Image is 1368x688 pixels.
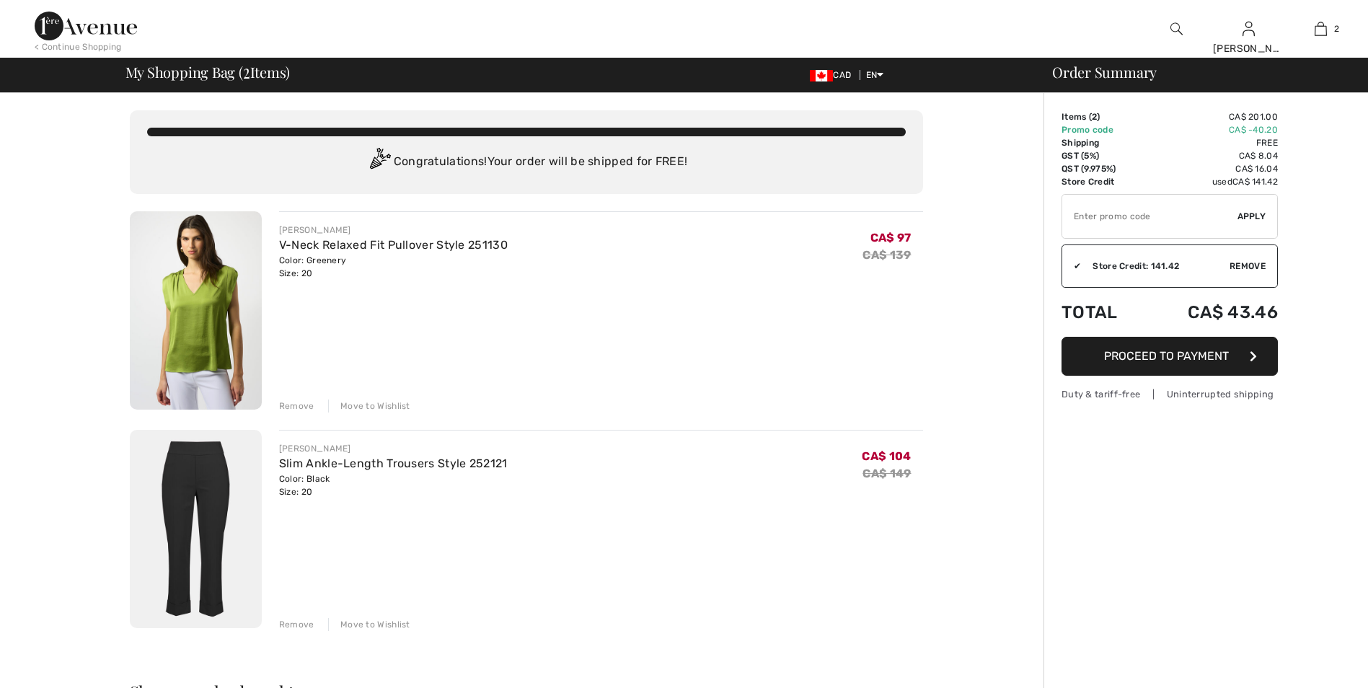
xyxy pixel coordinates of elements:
[130,211,262,410] img: V-Neck Relaxed Fit Pullover Style 251130
[1035,65,1359,79] div: Order Summary
[328,618,410,631] div: Move to Wishlist
[1062,387,1278,401] div: Duty & tariff-free | Uninterrupted shipping
[1062,123,1144,136] td: Promo code
[866,70,884,80] span: EN
[810,70,857,80] span: CAD
[35,12,137,40] img: 1ère Avenue
[1144,175,1278,188] td: used
[279,457,508,470] a: Slim Ankle-Length Trousers Style 252121
[365,148,394,177] img: Congratulation2.svg
[1062,149,1144,162] td: GST (5%)
[1144,136,1278,149] td: Free
[328,400,410,413] div: Move to Wishlist
[1213,41,1284,56] div: [PERSON_NAME]
[1144,162,1278,175] td: CA$ 16.04
[243,61,250,80] span: 2
[1104,349,1229,363] span: Proceed to Payment
[279,472,508,498] div: Color: Black Size: 20
[862,248,911,262] s: CA$ 139
[1170,20,1183,38] img: search the website
[1230,260,1266,273] span: Remove
[1062,260,1081,273] div: ✔
[1315,20,1327,38] img: My Bag
[1232,177,1278,187] span: CA$ 141.42
[1062,110,1144,123] td: Items ( )
[279,442,508,455] div: [PERSON_NAME]
[1062,195,1237,238] input: Promo code
[1062,337,1278,376] button: Proceed to Payment
[1062,136,1144,149] td: Shipping
[1062,162,1144,175] td: QST (9.975%)
[279,224,508,237] div: [PERSON_NAME]
[1243,22,1255,35] a: Sign In
[1334,22,1339,35] span: 2
[870,231,912,244] span: CA$ 97
[862,467,911,480] s: CA$ 149
[1062,288,1144,337] td: Total
[279,254,508,280] div: Color: Greenery Size: 20
[35,40,122,53] div: < Continue Shopping
[1092,112,1097,122] span: 2
[1081,260,1230,273] div: Store Credit: 141.42
[279,238,508,252] a: V-Neck Relaxed Fit Pullover Style 251130
[1144,149,1278,162] td: CA$ 8.04
[1144,110,1278,123] td: CA$ 201.00
[862,449,911,463] span: CA$ 104
[1144,123,1278,136] td: CA$ -40.20
[147,148,906,177] div: Congratulations! Your order will be shipped for FREE!
[810,70,833,81] img: Canadian Dollar
[1237,210,1266,223] span: Apply
[130,430,262,628] img: Slim Ankle-Length Trousers Style 252121
[279,400,314,413] div: Remove
[1062,175,1144,188] td: Store Credit
[1243,20,1255,38] img: My Info
[1144,288,1278,337] td: CA$ 43.46
[1285,20,1356,38] a: 2
[279,618,314,631] div: Remove
[125,65,291,79] span: My Shopping Bag ( Items)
